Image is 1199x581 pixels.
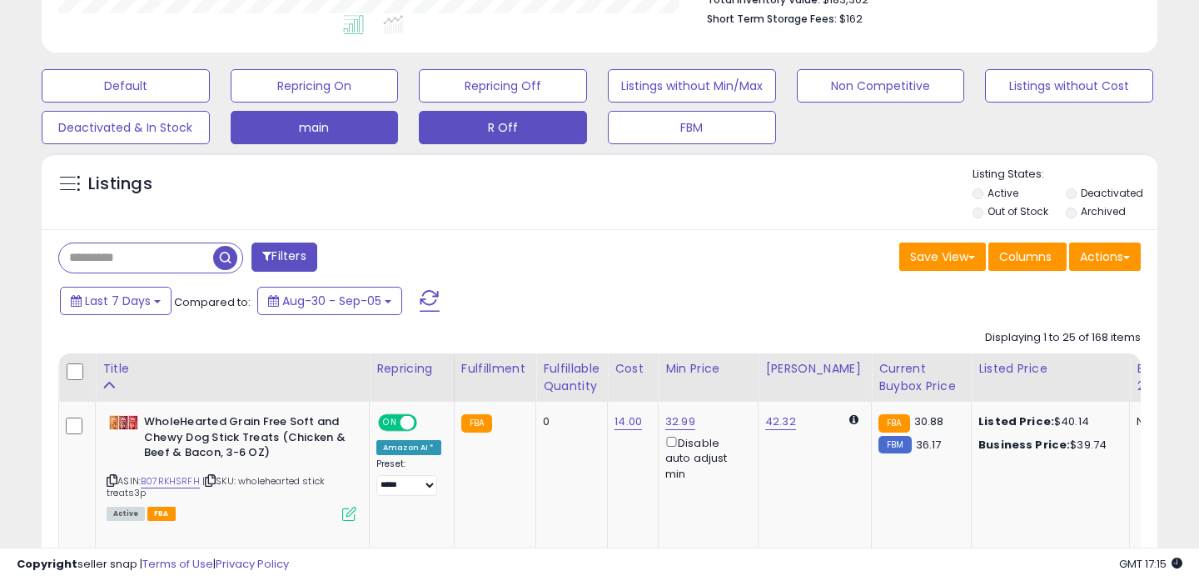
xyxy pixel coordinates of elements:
[614,413,642,430] a: 14.00
[707,12,837,26] b: Short Term Storage Fees:
[102,360,362,378] div: Title
[978,438,1117,453] div: $39.74
[380,416,400,430] span: ON
[973,167,1158,183] p: Listing States:
[878,360,964,395] div: Current Buybox Price
[665,413,695,430] a: 32.99
[107,474,325,499] span: | SKU: wholehearted stick treats3p
[1081,186,1143,200] label: Deactivated
[376,360,447,378] div: Repricing
[85,293,151,309] span: Last 7 Days
[282,293,381,309] span: Aug-30 - Sep-05
[17,557,289,573] div: seller snap | |
[216,556,289,572] a: Privacy Policy
[988,186,1018,200] label: Active
[608,111,776,144] button: FBM
[614,360,651,378] div: Cost
[141,474,200,488] a: B07RKHSRFH
[461,414,492,433] small: FBA
[665,433,745,482] div: Disable auto adjust min
[88,173,152,196] h5: Listings
[988,204,1048,218] label: Out of Stock
[60,287,172,315] button: Last 7 Days
[257,287,402,315] button: Aug-30 - Sep-05
[1137,414,1192,429] div: N/A
[419,111,587,144] button: R Off
[42,69,210,103] button: Default
[1137,360,1197,395] div: BB Share 24h.
[376,458,441,496] div: Preset:
[419,69,587,103] button: Repricing Off
[988,243,1067,271] button: Columns
[461,360,529,378] div: Fulfillment
[916,437,942,453] span: 36.17
[144,414,346,465] b: WholeHearted Grain Free Soft and Chewy Dog Stick Treats (Chicken & Beef & Bacon, 3-6 OZ)
[231,69,399,103] button: Repricing On
[174,294,251,310] span: Compared to:
[1081,204,1126,218] label: Archived
[107,507,145,521] span: All listings currently available for purchase on Amazon
[17,556,77,572] strong: Copyright
[42,111,210,144] button: Deactivated & In Stock
[765,360,864,378] div: [PERSON_NAME]
[107,415,140,430] img: 41x4M+BhwgL._SL40_.jpg
[142,556,213,572] a: Terms of Use
[1069,243,1141,271] button: Actions
[985,330,1141,346] div: Displaying 1 to 25 of 168 items
[914,413,944,429] span: 30.88
[999,248,1052,265] span: Columns
[978,413,1054,429] b: Listed Price:
[878,436,911,453] small: FBM
[839,11,863,27] span: $162
[543,360,600,395] div: Fulfillable Quantity
[251,243,316,272] button: Filters
[878,414,909,433] small: FBA
[376,440,441,455] div: Amazon AI *
[765,413,796,430] a: 42.32
[147,507,176,521] span: FBA
[985,69,1153,103] button: Listings without Cost
[107,414,356,519] div: ASIN:
[978,360,1122,378] div: Listed Price
[978,437,1070,453] b: Business Price:
[797,69,965,103] button: Non Competitive
[1119,556,1182,572] span: 2025-09-13 17:15 GMT
[608,69,776,103] button: Listings without Min/Max
[543,414,595,429] div: 0
[665,360,751,378] div: Min Price
[231,111,399,144] button: main
[978,414,1117,429] div: $40.14
[899,243,986,271] button: Save View
[415,416,441,430] span: OFF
